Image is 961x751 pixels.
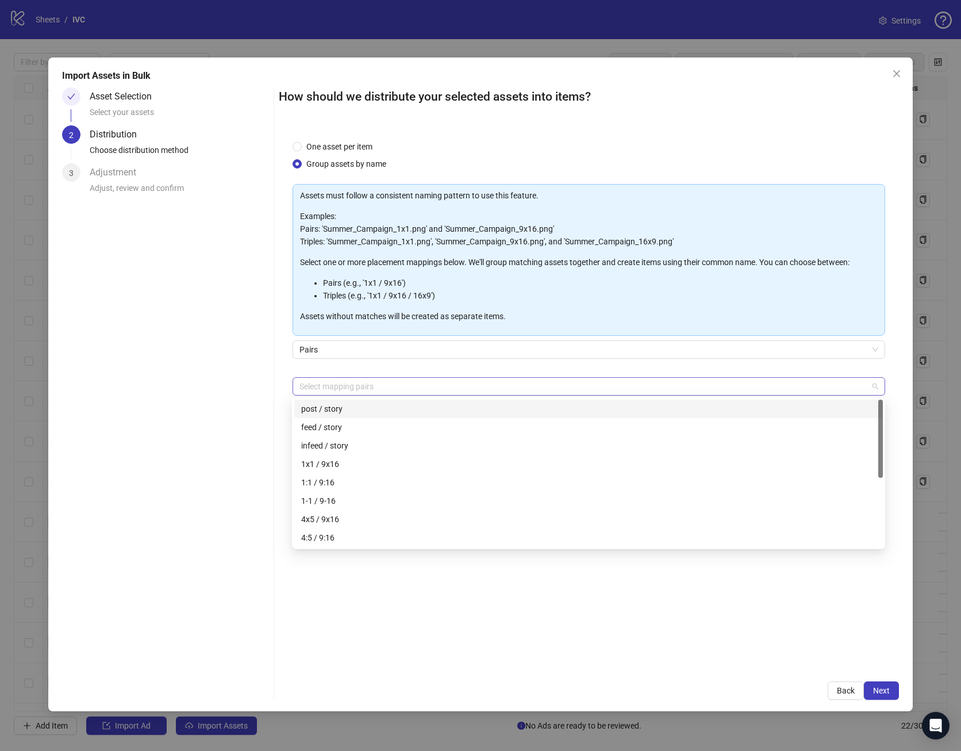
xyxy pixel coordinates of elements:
span: Group assets by name [302,158,391,170]
div: feed / story [294,418,883,436]
div: post / story [294,400,883,418]
button: Back [828,681,864,700]
span: Back [837,686,855,695]
p: Assets must follow a consistent naming pattern to use this feature. [300,189,878,202]
span: 2 [69,131,74,140]
div: Select your assets [90,106,269,125]
div: Open Intercom Messenger [922,712,950,739]
div: 4:5 / 9:16 [301,531,876,544]
p: Assets without matches will be created as separate items. [300,310,878,323]
div: Asset Selection [90,87,161,106]
h2: How should we distribute your selected assets into items? [279,87,900,106]
div: Choose distribution method [90,144,269,163]
div: feed / story [301,421,876,434]
div: Distribution [90,125,146,144]
span: Next [873,686,890,695]
div: 1x1 / 9x16 [294,455,883,473]
div: 4x5 / 9x16 [294,510,883,528]
li: Triples (e.g., '1x1 / 9x16 / 16x9') [323,289,878,302]
div: 4:5 / 9:16 [294,528,883,547]
div: 1-1 / 9-16 [301,495,876,507]
span: 3 [69,168,74,178]
span: One asset per item [302,140,377,153]
button: Next [864,681,899,700]
button: Close [887,64,906,83]
div: Import Assets in Bulk [62,69,900,83]
p: Select one or more placement mappings below. We'll group matching assets together and create item... [300,256,878,269]
div: 4x5 / 9x16 [301,513,876,526]
div: 1:1 / 9:16 [294,473,883,492]
div: infeed / story [301,439,876,452]
div: 1:1 / 9:16 [301,476,876,489]
li: Pairs (e.g., '1x1 / 9x16') [323,277,878,289]
span: close [892,69,901,78]
div: 1-1 / 9-16 [294,492,883,510]
span: Pairs [299,341,879,358]
p: Examples: Pairs: 'Summer_Campaign_1x1.png' and 'Summer_Campaign_9x16.png' Triples: 'Summer_Campai... [300,210,878,248]
div: infeed / story [294,436,883,455]
div: Adjustment [90,163,145,182]
div: Adjust, review and confirm [90,182,269,201]
div: post / story [301,403,876,415]
span: check [67,93,75,101]
div: 1x1 / 9x16 [301,458,876,470]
